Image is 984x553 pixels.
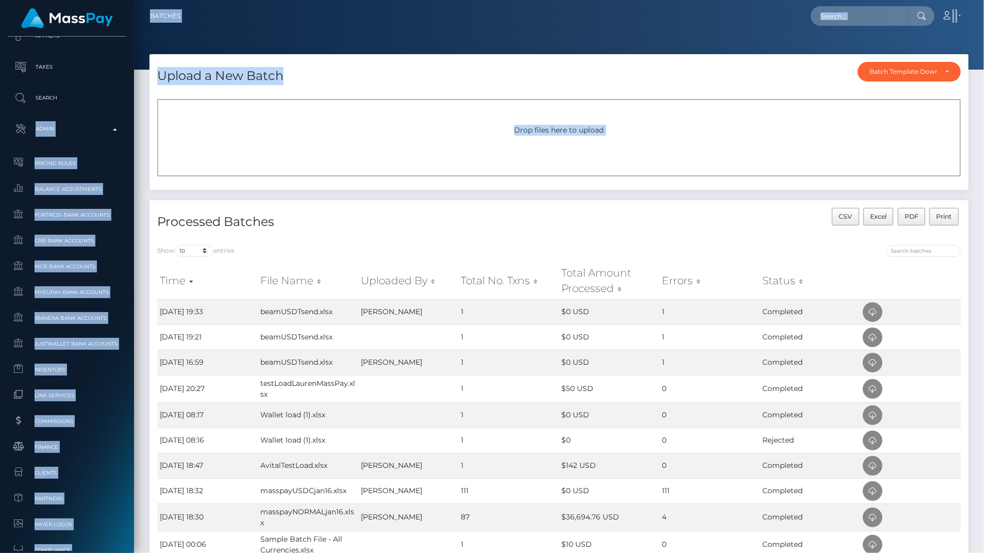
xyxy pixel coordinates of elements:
[12,59,122,75] p: Taxes
[459,478,559,503] td: 111
[863,208,894,225] button: Excel
[559,375,660,402] td: $50 USD
[258,503,358,531] td: masspayNORMALjan16.xlsx
[12,518,122,530] span: Payer Logos
[760,478,860,503] td: Completed
[559,453,660,478] td: $142 USD
[157,453,258,478] td: [DATE] 18:47
[886,245,961,257] input: Search batches
[157,402,258,428] td: [DATE] 08:17
[358,299,459,324] td: [PERSON_NAME]
[760,375,860,402] td: Completed
[258,263,358,299] th: File Name: activate to sort column ascending
[157,245,235,257] label: Show entries
[8,410,126,432] a: Commissions
[150,5,180,27] a: Batches
[760,350,860,375] td: Completed
[929,208,959,225] button: Print
[760,299,860,324] td: Completed
[659,324,760,350] td: 1
[8,384,126,406] a: Link Services
[659,478,760,503] td: 111
[12,183,122,195] span: Balance Adjustments
[12,493,122,505] span: Partners
[559,350,660,375] td: $0 USD
[12,261,122,272] span: MCB Bank Accounts
[8,85,126,111] a: Search
[12,286,122,298] span: MyEUPay Bank Accounts
[258,324,358,350] td: beamUSDTsend.xlsx
[659,263,760,299] th: Errors: activate to sort column ascending
[760,428,860,453] td: Rejected
[659,402,760,428] td: 0
[459,375,559,402] td: 1
[760,453,860,478] td: Completed
[157,213,552,231] h4: Processed Batches
[8,462,126,484] a: Clients
[8,54,126,80] a: Taxes
[8,230,126,252] a: CRB Bank Accounts
[459,350,559,375] td: 1
[12,338,122,350] span: JustWallet Bank Accounts
[760,402,860,428] td: Completed
[832,208,859,225] button: CSV
[459,402,559,428] td: 1
[760,263,860,299] th: Status: activate to sort column ascending
[898,208,926,225] button: PDF
[258,428,358,453] td: Wallet load (1).xlsx
[8,178,126,200] a: Balance Adjustments
[760,324,860,350] td: Completed
[175,245,213,257] select: Showentries
[12,209,122,221] span: Fortress Bank Accounts
[358,453,459,478] td: [PERSON_NAME]
[559,402,660,428] td: $0 USD
[8,307,126,329] a: Ibanera Bank Accounts
[157,299,258,324] td: [DATE] 19:33
[8,281,126,303] a: MyEUPay Bank Accounts
[258,299,358,324] td: beamUSDTsend.xlsx
[459,263,559,299] th: Total No. Txns: activate to sort column ascending
[358,263,459,299] th: Uploaded By: activate to sort column ascending
[258,453,358,478] td: AvitalTestLoad.xlsx
[8,359,126,381] a: Inventory
[760,503,860,531] td: Completed
[8,487,126,510] a: Partners
[157,263,258,299] th: Time: activate to sort column ascending
[157,503,258,531] td: [DATE] 18:30
[8,436,126,458] a: Finance
[12,90,122,106] p: Search
[839,213,852,220] span: CSV
[514,125,604,135] span: Drop files here to upload
[258,375,358,402] td: testLoadLaurenMassPay.xlsx
[811,6,908,26] input: Search...
[459,428,559,453] td: 1
[258,478,358,503] td: masspayUSDCjan16.xlsx
[12,415,122,427] span: Commissions
[559,263,660,299] th: Total Amount Processed: activate to sort column ascending
[659,350,760,375] td: 1
[157,478,258,503] td: [DATE] 18:32
[559,428,660,453] td: $0
[459,503,559,531] td: 87
[358,478,459,503] td: [PERSON_NAME]
[858,62,961,82] button: Batch Template Download
[659,375,760,402] td: 0
[8,513,126,535] a: Payer Logos
[937,213,952,220] span: Print
[559,503,660,531] td: $36,694.76 USD
[8,152,126,174] a: Pricing Rules
[12,364,122,376] span: Inventory
[459,324,559,350] td: 1
[157,350,258,375] td: [DATE] 16:59
[659,428,760,453] td: 0
[157,375,258,402] td: [DATE] 20:27
[559,324,660,350] td: $0 USD
[258,350,358,375] td: beamUSDTsend.xlsx
[358,350,459,375] td: [PERSON_NAME]
[8,255,126,278] a: MCB Bank Accounts
[12,441,122,453] span: Finance
[358,503,459,531] td: [PERSON_NAME]
[659,503,760,531] td: 4
[12,467,122,479] span: Clients
[12,312,122,324] span: Ibanera Bank Accounts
